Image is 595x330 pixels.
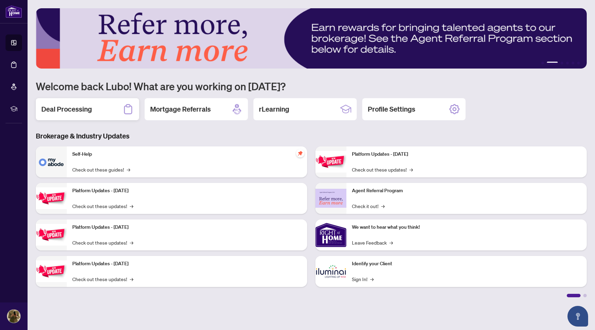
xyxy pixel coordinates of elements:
[6,5,22,18] img: logo
[72,260,302,268] p: Platform Updates - [DATE]
[566,62,569,64] button: 4
[315,151,346,173] img: Platform Updates - June 23, 2025
[567,306,588,327] button: Open asap
[36,260,67,282] img: Platform Updates - July 8, 2025
[72,239,133,246] a: Check out these updates!→
[41,104,92,114] h2: Deal Processing
[36,80,587,93] h1: Welcome back Lubo! What are you working on [DATE]?
[352,260,581,268] p: Identify your Client
[561,62,563,64] button: 3
[368,104,415,114] h2: Profile Settings
[36,146,67,177] img: Self-Help
[296,149,304,157] span: pushpin
[389,239,393,246] span: →
[381,202,385,210] span: →
[127,166,130,173] span: →
[72,202,133,210] a: Check out these updates!→
[72,151,302,158] p: Self-Help
[36,8,587,69] img: Slide 1
[36,131,587,141] h3: Brokerage & Industry Updates
[352,239,393,246] a: Leave Feedback→
[547,62,558,64] button: 2
[315,219,346,250] img: We want to hear what you think!
[352,151,581,158] p: Platform Updates - [DATE]
[72,187,302,195] p: Platform Updates - [DATE]
[352,275,374,283] a: Sign In!→
[72,275,133,283] a: Check out these updates!→
[352,187,581,195] p: Agent Referral Program
[352,202,385,210] a: Check it out!→
[36,224,67,246] img: Platform Updates - July 21, 2025
[572,62,574,64] button: 5
[370,275,374,283] span: →
[36,187,67,209] img: Platform Updates - September 16, 2025
[315,189,346,208] img: Agent Referral Program
[352,224,581,231] p: We want to hear what you think!
[541,62,544,64] button: 1
[352,166,413,173] a: Check out these updates!→
[409,166,413,173] span: →
[7,310,20,323] img: Profile Icon
[577,62,580,64] button: 6
[150,104,211,114] h2: Mortgage Referrals
[259,104,289,114] h2: rLearning
[130,275,133,283] span: →
[130,239,133,246] span: →
[315,256,346,287] img: Identify your Client
[72,166,130,173] a: Check out these guides!→
[130,202,133,210] span: →
[72,224,302,231] p: Platform Updates - [DATE]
